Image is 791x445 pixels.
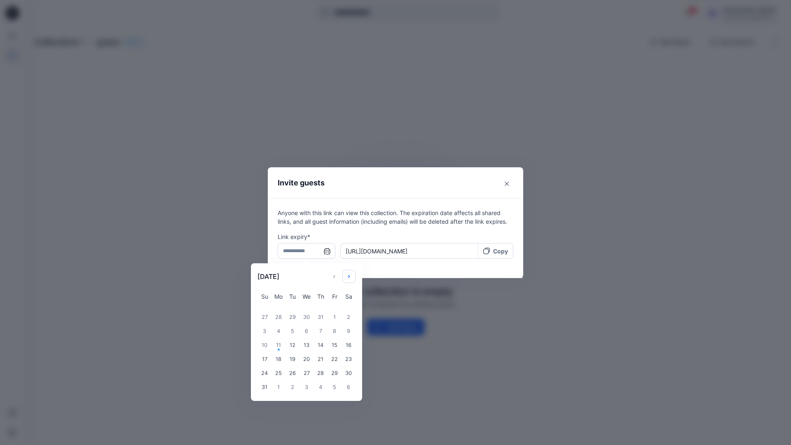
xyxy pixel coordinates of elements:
[328,352,342,366] div: Choose Friday, August 22nd, 2025
[257,366,271,380] div: Choose Sunday, August 24th, 2025
[314,338,328,352] div: Choose Thursday, August 14th, 2025
[300,352,314,366] div: Choose Wednesday, August 20th, 2025
[328,380,342,394] div: Choose Friday, September 5th, 2025
[268,167,523,198] header: Invite guests
[278,232,513,241] p: Link expiry*
[328,338,342,352] div: Choose Friday, August 15th, 2025
[286,290,300,304] div: Tuesday
[257,290,271,304] div: Sunday
[342,290,356,304] div: Saturday
[271,352,286,366] div: Choose Monday, August 18th, 2025
[300,338,314,352] div: Choose Wednesday, August 13th, 2025
[271,380,286,394] div: Choose Monday, September 1st, 2025
[278,208,513,226] p: Anyone with this link can view this collection. The expiration date affects all shared links, and...
[286,352,300,366] div: Choose Tuesday, August 19th, 2025
[300,380,314,394] div: Choose Wednesday, September 3rd, 2025
[300,366,314,380] div: Choose Wednesday, August 27th, 2025
[257,352,271,366] div: Choose Sunday, August 17th, 2025
[342,338,356,352] div: Choose Saturday, August 16th, 2025
[328,290,342,304] div: Friday
[257,380,271,394] div: Choose Sunday, August 31st, 2025
[342,380,356,394] div: Choose Saturday, September 6th, 2025
[300,290,314,304] div: Wednesday
[493,247,508,255] p: Copy
[271,366,286,380] div: Choose Monday, August 25th, 2025
[314,380,328,394] div: Choose Thursday, September 4th, 2025
[286,380,300,394] div: Choose Tuesday, September 2nd, 2025
[271,290,286,304] div: Monday
[342,366,356,380] div: Choose Saturday, August 30th, 2025
[500,177,513,190] button: Close
[328,366,342,380] div: Choose Friday, August 29th, 2025
[286,366,300,380] div: Choose Tuesday, August 26th, 2025
[257,310,356,394] div: Month August, 2025
[346,247,473,255] p: [URL][DOMAIN_NAME]
[257,272,279,281] p: [DATE]
[314,290,328,304] div: Thursday
[342,352,356,366] div: Choose Saturday, August 23rd, 2025
[314,352,328,366] div: Choose Thursday, August 21st, 2025
[251,263,362,401] div: Choose Date
[286,338,300,352] div: Choose Tuesday, August 12th, 2025
[314,366,328,380] div: Choose Thursday, August 28th, 2025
